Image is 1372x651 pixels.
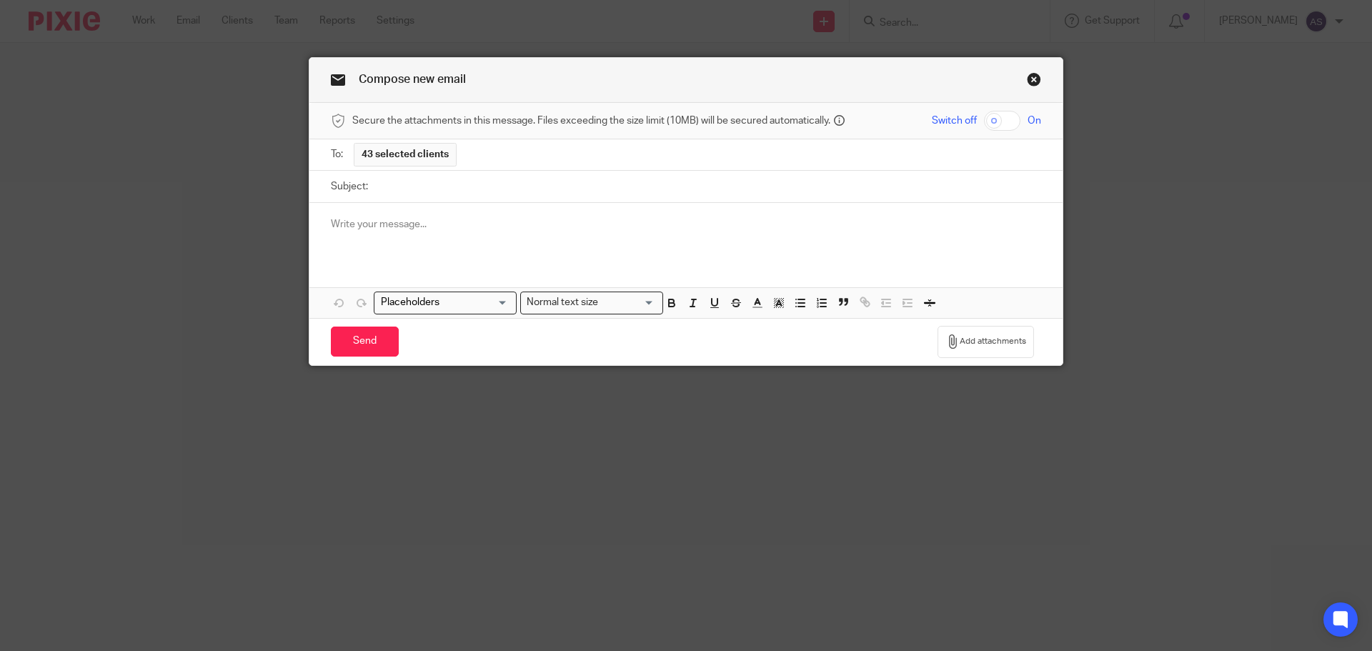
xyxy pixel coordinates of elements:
div: Search for option [374,292,517,314]
input: Search for option [376,295,508,310]
a: Close this dialog window [1027,72,1041,91]
input: Search for option [603,295,655,310]
span: Add attachments [960,336,1026,347]
span: Secure the attachments in this message. Files exceeding the size limit (10MB) will be secured aut... [352,114,830,128]
span: Normal text size [524,295,602,310]
input: Send [331,327,399,357]
span: 43 selected clients [362,147,449,161]
div: Placeholders [374,292,517,314]
label: To: [331,147,347,161]
label: Subject: [331,179,368,194]
span: On [1028,114,1041,128]
div: Text styles [520,292,663,314]
button: Add attachments [938,326,1034,358]
div: Search for option [520,292,663,314]
span: Switch off [932,114,977,128]
span: Compose new email [359,74,466,85]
